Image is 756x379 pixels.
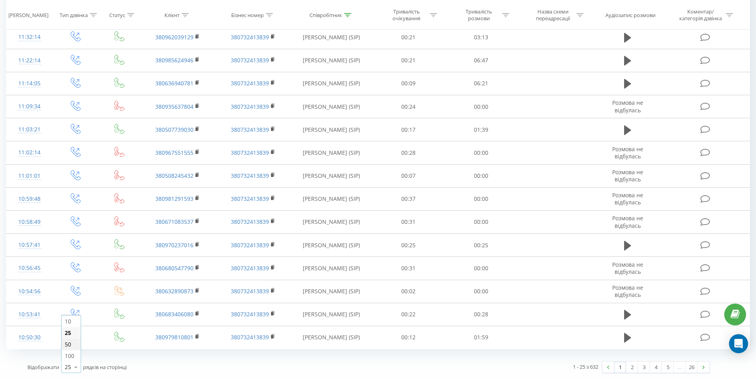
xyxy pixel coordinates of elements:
span: 50 [65,341,71,348]
a: 380935637804 [155,103,193,110]
div: 11:01:01 [14,168,44,184]
span: Відображати [27,364,59,371]
a: 380732413839 [231,310,269,318]
td: 00:28 [372,141,445,164]
td: 03:13 [445,26,517,49]
span: 100 [65,352,74,360]
a: 380732413839 [231,56,269,64]
div: Назва схеми переадресації [532,8,574,22]
td: 00:25 [445,234,517,257]
td: 00:17 [372,118,445,141]
div: 11:03:21 [14,122,44,137]
td: [PERSON_NAME] (SIP) [291,303,372,326]
div: Тип дзвінка [60,12,88,18]
div: 10:53:41 [14,307,44,322]
td: 00:37 [372,187,445,210]
td: [PERSON_NAME] (SIP) [291,118,372,141]
div: Бізнес номер [231,12,264,18]
td: 01:59 [445,326,517,349]
a: 380732413839 [231,149,269,156]
td: [PERSON_NAME] (SIP) [291,257,372,280]
a: 380683406080 [155,310,193,318]
td: [PERSON_NAME] (SIP) [291,187,372,210]
td: 00:00 [445,141,517,164]
td: [PERSON_NAME] (SIP) [291,141,372,164]
td: 00:00 [445,280,517,303]
td: [PERSON_NAME] (SIP) [291,26,372,49]
td: 00:28 [445,303,517,326]
div: 11:09:34 [14,99,44,114]
div: 10:57:41 [14,237,44,253]
div: 10:50:30 [14,330,44,345]
a: 380962039129 [155,33,193,41]
div: 1 - 25 з 632 [573,363,598,371]
a: 1 [614,362,626,373]
a: 380732413839 [231,218,269,225]
a: 380508245432 [155,172,193,179]
a: 380967551555 [155,149,193,156]
td: [PERSON_NAME] (SIP) [291,72,372,95]
td: [PERSON_NAME] (SIP) [291,49,372,72]
div: [PERSON_NAME] [8,12,48,18]
span: Розмова не відбулась [612,191,643,206]
span: Розмова не відбулась [612,214,643,229]
td: 00:25 [372,234,445,257]
div: Статус [109,12,125,18]
div: Співробітник [309,12,342,18]
span: 10 [65,317,71,325]
td: 00:21 [372,26,445,49]
a: 4 [650,362,662,373]
a: 380732413839 [231,241,269,249]
div: 11:32:14 [14,29,44,45]
span: Розмова не відбулась [612,284,643,298]
td: [PERSON_NAME] (SIP) [291,210,372,233]
div: 10:56:45 [14,260,44,276]
td: 00:00 [445,164,517,187]
div: 11:22:14 [14,53,44,68]
a: 380732413839 [231,264,269,272]
td: 00:00 [445,187,517,210]
td: [PERSON_NAME] (SIP) [291,280,372,303]
div: Аудіозапис розмови [605,12,655,18]
a: 380981291593 [155,195,193,202]
a: 380970237016 [155,241,193,249]
a: 380732413839 [231,195,269,202]
a: 380732413839 [231,103,269,110]
a: 26 [686,362,698,373]
div: 11:14:05 [14,76,44,91]
a: 380732413839 [231,33,269,41]
div: Тривалість очікування [385,8,428,22]
a: 2 [626,362,638,373]
div: 10:54:56 [14,284,44,299]
div: Коментар/категорія дзвінка [677,8,724,22]
td: 00:00 [445,210,517,233]
a: 380671083537 [155,218,193,225]
div: Open Intercom Messenger [729,334,748,353]
span: Розмова не відбулась [612,261,643,275]
div: … [674,362,686,373]
td: [PERSON_NAME] (SIP) [291,95,372,118]
td: 00:31 [372,257,445,280]
td: 01:39 [445,118,517,141]
td: 00:24 [372,95,445,118]
td: [PERSON_NAME] (SIP) [291,234,372,257]
div: Тривалість розмови [458,8,500,22]
a: 380732413839 [231,333,269,341]
span: рядків на сторінці [83,364,127,371]
td: 00:21 [372,49,445,72]
a: 380979810801 [155,333,193,341]
td: 06:47 [445,49,517,72]
a: 380732413839 [231,126,269,133]
div: 10:59:48 [14,191,44,207]
a: 380732413839 [231,287,269,295]
td: 00:09 [372,72,445,95]
td: 00:00 [445,257,517,280]
a: 380507739030 [155,126,193,133]
span: 25 [65,329,71,337]
div: 10:58:49 [14,214,44,230]
td: [PERSON_NAME] (SIP) [291,164,372,187]
td: 00:31 [372,210,445,233]
span: Розмова не відбулась [612,99,643,114]
div: Клієнт [164,12,180,18]
td: 00:12 [372,326,445,349]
